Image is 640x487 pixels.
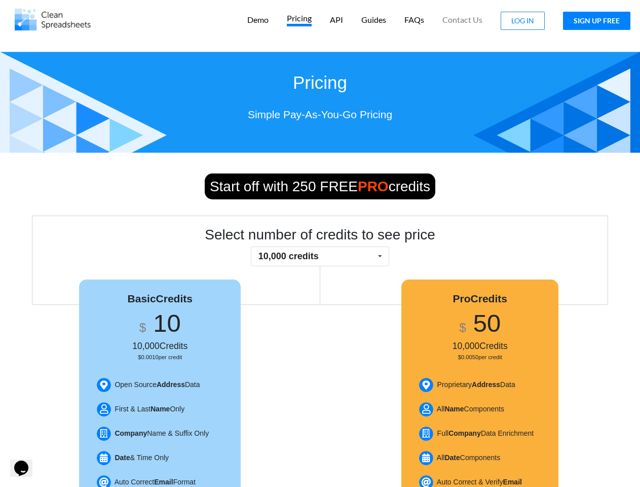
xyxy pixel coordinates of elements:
span: Auto Correct & Verify [437,478,522,486]
b: Date [444,454,460,462]
b: Company [115,429,147,437]
small: $0.0010 per credit [138,354,182,360]
h5: 10,000 Credits [414,341,546,352]
small: $0.0050 per credit [458,354,502,360]
b: Date [115,454,130,462]
span: & Time Only [115,454,169,462]
b: Name [444,405,464,413]
span: Simple Pay-As-You-Go Pricing [248,109,392,120]
h5: 10,000 Credits [92,341,228,352]
span: Contact Us [442,16,482,24]
img: Address.png [97,378,111,392]
img: Address.png [419,378,433,392]
span: LOG IN [511,16,534,25]
button: LOG IN [501,12,545,30]
h1: 10 [92,308,228,338]
b: Name [150,405,170,413]
h1: 50 [414,308,546,338]
img: Name.png [419,402,433,416]
h4: Pro Credits [414,292,546,305]
span: $ [139,321,146,334]
span: Full Data Enrichment [437,429,534,437]
p: Pricing [287,13,312,26]
b: Email [154,478,173,486]
span: Open Source Data [115,380,200,389]
h2: Select number of credits to see price [43,226,597,243]
h4: Basic Credits [92,292,228,305]
b: Email [503,478,522,486]
span: $ [459,321,466,334]
img: Logo.png [15,9,91,30]
span: First & Last Only [115,405,184,413]
iframe: chat widget [10,446,43,477]
p: FAQs [404,15,424,25]
p: Guides [361,15,386,25]
img: Company.png [97,427,111,441]
img: Company.png [419,427,433,441]
span: Start off with 250 FREE credits [205,173,435,199]
b: PRO [358,179,389,194]
p: Demo [247,15,269,25]
span: All Components [437,454,500,462]
span: Proprietary Data [437,380,515,389]
span: All Components [437,405,504,413]
p: API [330,15,343,25]
b: Company [448,429,481,437]
span: 10,000 credits [258,251,319,261]
img: Name.png [97,402,111,416]
img: Date.png [419,451,433,465]
b: Address [157,380,185,389]
button: SIGN UP FREE [563,12,630,30]
img: Date.png [97,451,111,465]
b: Address [472,380,500,389]
span: Auto Correct Format [115,478,196,486]
span: Name & Suffix Only [115,429,209,437]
